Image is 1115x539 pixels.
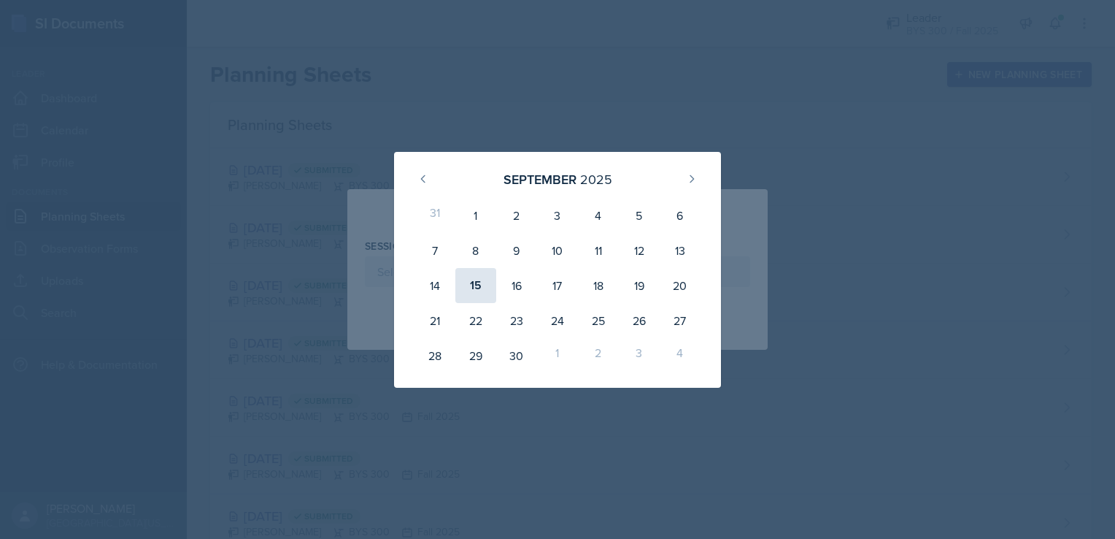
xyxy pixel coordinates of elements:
[496,268,537,303] div: 16
[660,338,701,373] div: 4
[414,233,455,268] div: 7
[414,338,455,373] div: 28
[578,198,619,233] div: 4
[578,268,619,303] div: 18
[496,338,537,373] div: 30
[537,303,578,338] div: 24
[619,303,660,338] div: 26
[660,303,701,338] div: 27
[660,233,701,268] div: 13
[414,268,455,303] div: 14
[537,338,578,373] div: 1
[455,198,496,233] div: 1
[619,268,660,303] div: 19
[578,338,619,373] div: 2
[455,303,496,338] div: 22
[578,233,619,268] div: 11
[455,268,496,303] div: 15
[660,268,701,303] div: 20
[580,169,612,189] div: 2025
[660,198,701,233] div: 6
[537,198,578,233] div: 3
[496,233,537,268] div: 9
[504,169,576,189] div: September
[537,233,578,268] div: 10
[455,338,496,373] div: 29
[619,198,660,233] div: 5
[619,338,660,373] div: 3
[496,198,537,233] div: 2
[537,268,578,303] div: 17
[578,303,619,338] div: 25
[414,198,455,233] div: 31
[414,303,455,338] div: 21
[496,303,537,338] div: 23
[619,233,660,268] div: 12
[455,233,496,268] div: 8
